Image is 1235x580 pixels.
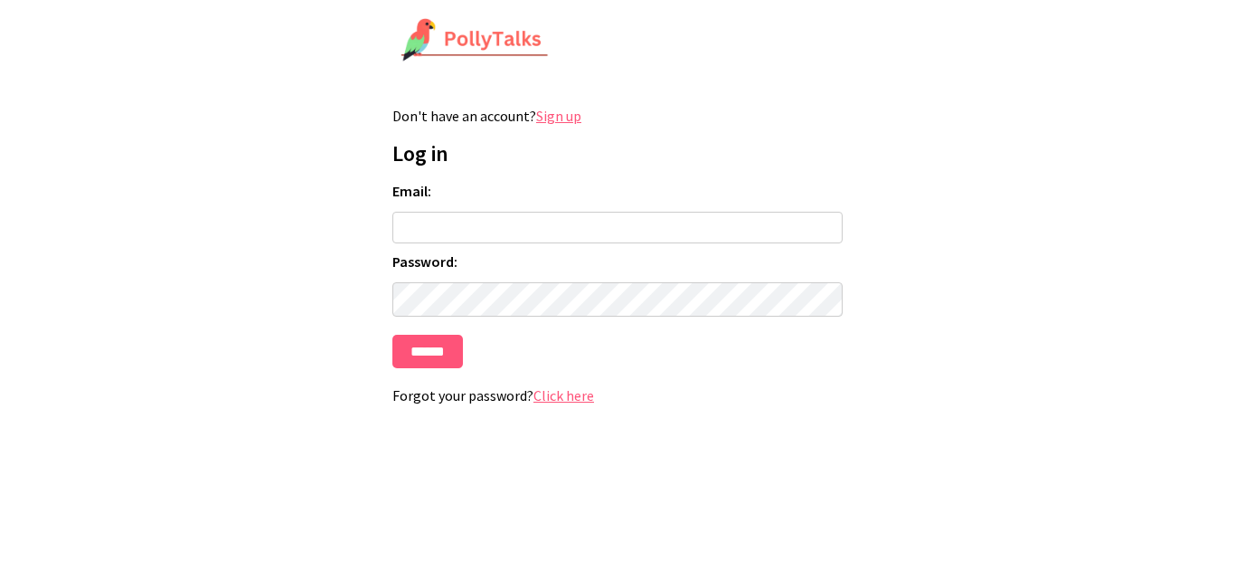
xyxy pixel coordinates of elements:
[392,386,843,404] p: Forgot your password?
[536,107,581,125] a: Sign up
[392,182,843,200] label: Email:
[392,107,843,125] p: Don't have an account?
[392,252,843,271] label: Password:
[392,139,843,167] h1: Log in
[533,386,594,404] a: Click here
[401,18,549,63] img: PollyTalks Logo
